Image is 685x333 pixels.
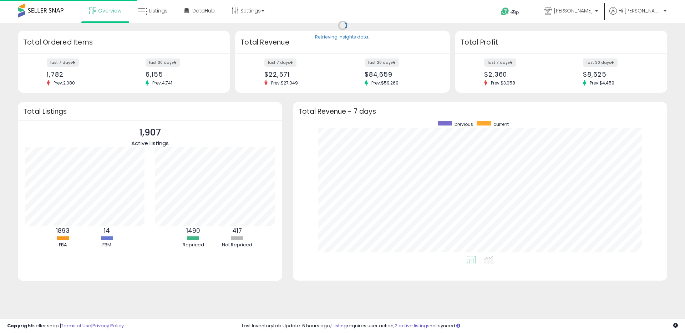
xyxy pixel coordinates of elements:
span: Overview [98,7,121,14]
div: FBM [85,242,128,249]
label: last 7 days [264,58,296,67]
div: Retrieving insights data.. [315,34,370,41]
span: Prev: $4,459 [586,80,618,86]
h3: Total Ordered Items [23,37,224,47]
label: last 7 days [47,58,79,67]
span: previous [455,121,473,127]
h3: Total Profit [461,37,662,47]
span: Active Listings [131,139,169,147]
div: $84,659 [365,71,437,78]
div: 6,155 [146,71,217,78]
label: last 7 days [484,58,516,67]
label: last 30 days [146,58,180,67]
p: 1,907 [131,126,169,139]
label: last 30 days [583,58,618,67]
h3: Total Revenue - 7 days [298,109,662,114]
i: Get Help [501,7,509,16]
span: Prev: 4,741 [149,80,176,86]
span: Listings [149,7,168,14]
div: Repriced [172,242,215,249]
span: Prev: $59,269 [368,80,402,86]
a: Help [495,2,533,23]
div: FBA [41,242,84,249]
label: last 30 days [365,58,399,67]
a: Hi [PERSON_NAME] [609,7,666,23]
b: 1490 [186,226,200,235]
span: Hi [PERSON_NAME] [619,7,661,14]
h3: Total Listings [23,109,277,114]
h3: Total Revenue [240,37,445,47]
span: current [493,121,509,127]
b: 14 [104,226,110,235]
span: Help [509,9,519,15]
span: Prev: $27,049 [268,80,301,86]
span: Prev: 2,080 [50,80,78,86]
b: 417 [232,226,242,235]
b: 1893 [56,226,70,235]
div: 1,782 [47,71,118,78]
div: $2,360 [484,71,556,78]
div: $8,625 [583,71,655,78]
span: Prev: $3,058 [487,80,519,86]
div: $22,571 [264,71,337,78]
div: Not Repriced [216,242,259,249]
span: [PERSON_NAME] [554,7,593,14]
span: DataHub [192,7,215,14]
